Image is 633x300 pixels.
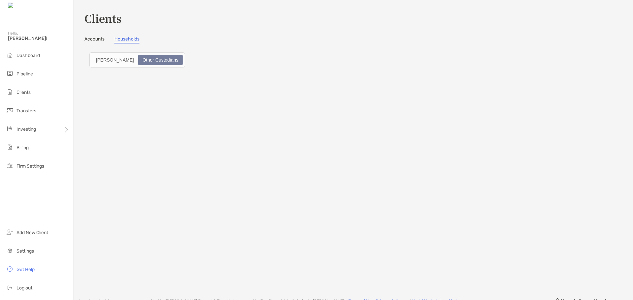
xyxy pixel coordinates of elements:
img: pipeline icon [6,69,14,77]
span: Log out [16,285,32,291]
img: Zoe Logo [8,3,36,9]
img: settings icon [6,247,14,255]
img: get-help icon [6,265,14,273]
span: Transfers [16,108,36,114]
span: Settings [16,248,34,254]
img: transfers icon [6,106,14,114]
span: [PERSON_NAME]! [8,36,70,41]
div: Other Custodians [139,55,182,65]
img: logout icon [6,284,14,291]
div: Zoe [92,55,137,65]
img: dashboard icon [6,51,14,59]
span: Billing [16,145,29,150]
a: Households [114,36,139,43]
span: Clients [16,90,31,95]
span: Pipeline [16,71,33,77]
span: Dashboard [16,53,40,58]
img: clients icon [6,88,14,96]
img: investing icon [6,125,14,133]
span: Get Help [16,267,35,272]
span: Add New Client [16,230,48,235]
span: Firm Settings [16,163,44,169]
span: Investing [16,126,36,132]
img: add_new_client icon [6,228,14,236]
h3: Clients [84,11,622,26]
img: billing icon [6,143,14,151]
div: segmented control [89,52,185,68]
img: firm-settings icon [6,162,14,170]
a: Accounts [84,36,105,43]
